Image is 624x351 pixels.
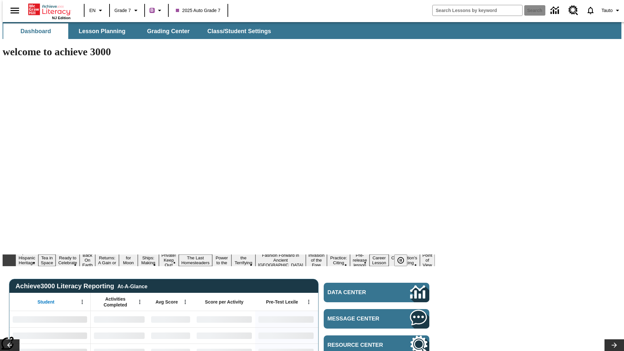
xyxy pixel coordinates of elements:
[547,2,565,19] a: Data Center
[147,5,166,16] button: Boost Class color is purple. Change class color
[266,299,298,305] span: Pre-Test Lexile
[328,316,391,322] span: Message Center
[328,342,391,348] span: Resource Center
[52,16,71,20] span: NJ Edition
[370,254,389,266] button: Slide 16 Career Lesson
[117,282,147,290] div: At-A-Glance
[433,5,522,16] input: search field
[324,309,429,329] a: Message Center
[136,23,201,39] button: Grading Center
[16,282,148,290] span: Achieve3000 Literacy Reporting
[3,22,621,39] div: SubNavbar
[114,7,131,14] span: Grade 7
[150,6,154,14] span: B
[212,250,232,271] button: Slide 10 Solar Power to the People
[91,327,148,344] div: No Data,
[179,254,212,266] button: Slide 9 The Last Homesteaders
[207,28,271,35] span: Class/Student Settings
[231,250,255,271] button: Slide 11 Attack of the Terrifying Tomatoes
[394,254,407,266] button: Pause
[95,250,119,271] button: Slide 5 Free Returns: A Gain or a Drain?
[119,250,137,271] button: Slide 6 Time for Moon Rules?
[565,2,582,19] a: Resource Center, Will open in new tab
[582,2,599,19] a: Notifications
[5,1,24,20] button: Open side menu
[394,254,414,266] div: Pause
[350,252,370,268] button: Slide 15 Pre-release lesson
[155,299,178,305] span: Avg Score
[28,2,71,20] div: Home
[77,297,87,307] button: Open Menu
[89,7,96,14] span: EN
[306,247,327,273] button: Slide 13 The Invasion of the Free CD
[38,254,56,266] button: Slide 2 Tea in Space
[80,252,95,268] button: Slide 4 Back On Earth
[86,5,107,16] button: Language: EN, Select a language
[205,299,244,305] span: Score per Activity
[20,28,51,35] span: Dashboard
[328,289,388,296] span: Data Center
[138,250,159,271] button: Slide 7 Cruise Ships: Making Waves
[16,250,38,271] button: Slide 1 ¡Viva Hispanic Heritage Month!
[604,339,624,351] button: Lesson carousel, Next
[304,297,314,307] button: Open Menu
[202,23,276,39] button: Class/Student Settings
[3,46,435,58] h1: welcome to achieve 3000
[255,252,306,268] button: Slide 12 Fashion Forward in Ancient Rome
[159,252,179,268] button: Slide 8 Private! Keep Out!
[176,7,221,14] span: 2025 Auto Grade 7
[147,28,189,35] span: Grading Center
[56,250,80,271] button: Slide 3 Get Ready to Celebrate Juneteenth!
[180,297,190,307] button: Open Menu
[91,311,148,327] div: No Data,
[148,327,193,344] div: No Data,
[3,23,277,39] div: SubNavbar
[135,297,145,307] button: Open Menu
[112,5,142,16] button: Grade: Grade 7, Select a grade
[94,296,137,308] span: Activities Completed
[28,3,71,16] a: Home
[327,250,350,271] button: Slide 14 Mixed Practice: Citing Evidence
[3,23,68,39] button: Dashboard
[599,5,624,16] button: Profile/Settings
[148,311,193,327] div: No Data,
[79,28,125,35] span: Lesson Planning
[420,252,435,268] button: Slide 18 Point of View
[602,7,613,14] span: Tauto
[324,283,429,302] a: Data Center
[389,250,420,271] button: Slide 17 The Constitution's Balancing Act
[70,23,135,39] button: Lesson Planning
[37,299,54,305] span: Student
